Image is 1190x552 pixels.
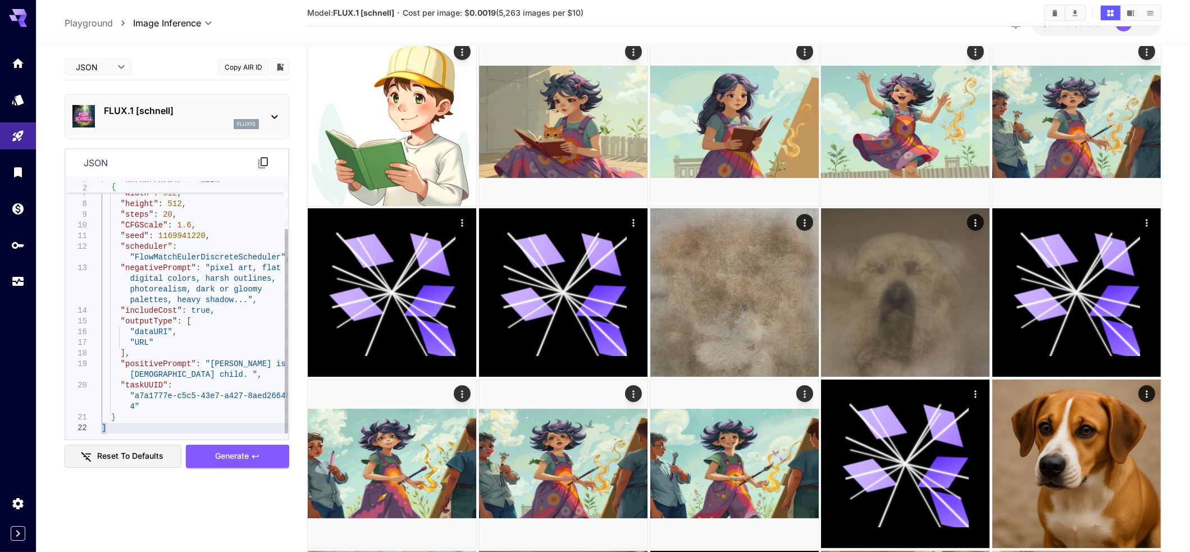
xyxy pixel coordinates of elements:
[11,202,25,216] div: Wallet
[454,214,471,231] div: Actions
[253,295,257,304] span: ,
[65,445,181,468] button: Reset to defaults
[186,445,289,468] button: Generate
[1138,214,1155,231] div: Actions
[625,214,642,231] div: Actions
[218,59,269,75] button: Copy AIR ID
[130,253,286,262] span: "FlowMatchEulerDiscreteScheduler"
[121,210,154,219] span: "steps"
[206,231,210,240] span: ,
[72,99,281,134] div: FLUX.1 [schnell]flux1s
[625,385,642,402] div: Actions
[1043,19,1067,28] span: $6.79
[66,209,87,220] div: 9
[469,8,496,17] b: 0.0019
[65,16,113,30] a: Playground
[177,189,182,198] span: ,
[163,189,177,198] span: 512
[796,43,813,60] div: Actions
[163,210,173,219] span: 20
[66,183,87,194] span: 2
[130,402,140,411] span: 4"
[121,381,168,390] span: "taskUUID"
[168,199,182,208] span: 512
[196,263,200,272] span: :
[130,274,276,283] span: digital colors, harsh outlines,
[76,61,111,73] span: JSON
[130,370,258,379] span: [DEMOGRAPHIC_DATA] child. "
[967,43,984,60] div: Actions
[821,208,990,377] img: Z
[187,317,192,326] span: [
[66,231,87,241] div: 11
[66,188,87,199] div: 7
[206,263,281,272] span: "pixel art, flat
[1100,4,1161,21] div: Show images in grid viewShow images in video viewShow images in list view
[84,156,108,170] p: json
[992,380,1161,548] img: 2Q==
[479,380,648,548] img: 4Q+B9HVWwcanhTac87KNO9TTl4jRH3g8db8RsvuL2RSoL0XtylPk8KJEoCbYAAAA
[967,385,984,402] div: Actions
[121,221,168,230] span: "CFGScale"
[1045,6,1065,20] button: Clear Images
[130,295,253,304] span: palettes, heavy shadow..."
[11,93,25,107] div: Models
[454,385,471,402] div: Actions
[66,220,87,231] div: 10
[192,306,211,315] span: true
[333,8,394,17] b: FLUX.1 [schnell]
[172,210,177,219] span: ,
[102,423,106,432] span: ]
[66,412,87,423] div: 21
[104,104,259,117] p: FLUX.1 [schnell]
[1065,6,1085,20] button: Download All
[11,526,25,541] button: Expand sidebar
[454,43,471,60] div: Actions
[149,231,153,240] span: :
[66,316,87,327] div: 15
[66,380,87,391] div: 20
[121,231,149,240] span: "seed"
[121,317,177,326] span: "outputType"
[1141,6,1160,20] button: Show images in list view
[11,165,25,179] div: Library
[121,306,182,315] span: "includeCost"
[172,242,177,251] span: :
[307,8,394,17] span: Model:
[154,189,158,198] span: :
[796,385,813,402] div: Actions
[11,238,25,252] div: API Keys
[650,380,819,548] img: vClJnM4pBTbXQAY89nxiP0QnZsAAA
[308,380,476,548] img: 00feVYRG2T4fTWvJYBKHZAAAAA=
[121,263,196,272] span: "negativePrompt"
[121,359,196,368] span: "positivePrompt"
[168,221,172,230] span: :
[66,337,87,348] div: 17
[66,327,87,337] div: 16
[66,305,87,316] div: 14
[992,38,1161,206] img: Z
[206,359,323,368] span: "[PERSON_NAME] is a human
[66,263,87,273] div: 13
[158,199,163,208] span: :
[397,6,400,20] p: ·
[196,359,200,368] span: :
[11,496,25,510] div: Settings
[1044,4,1086,21] div: Clear ImagesDownload All
[11,275,25,289] div: Usage
[111,183,116,191] span: {
[121,349,125,358] span: ]
[308,38,476,206] img: Z
[177,221,192,230] span: 1.6
[650,38,819,206] img: Z
[11,56,25,70] div: Home
[66,359,87,369] div: 19
[1067,19,1106,28] span: credits left
[237,120,256,128] p: flux1s
[211,306,215,315] span: ,
[1138,385,1155,402] div: Actions
[1138,43,1155,60] div: Actions
[1121,6,1141,20] button: Show images in video view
